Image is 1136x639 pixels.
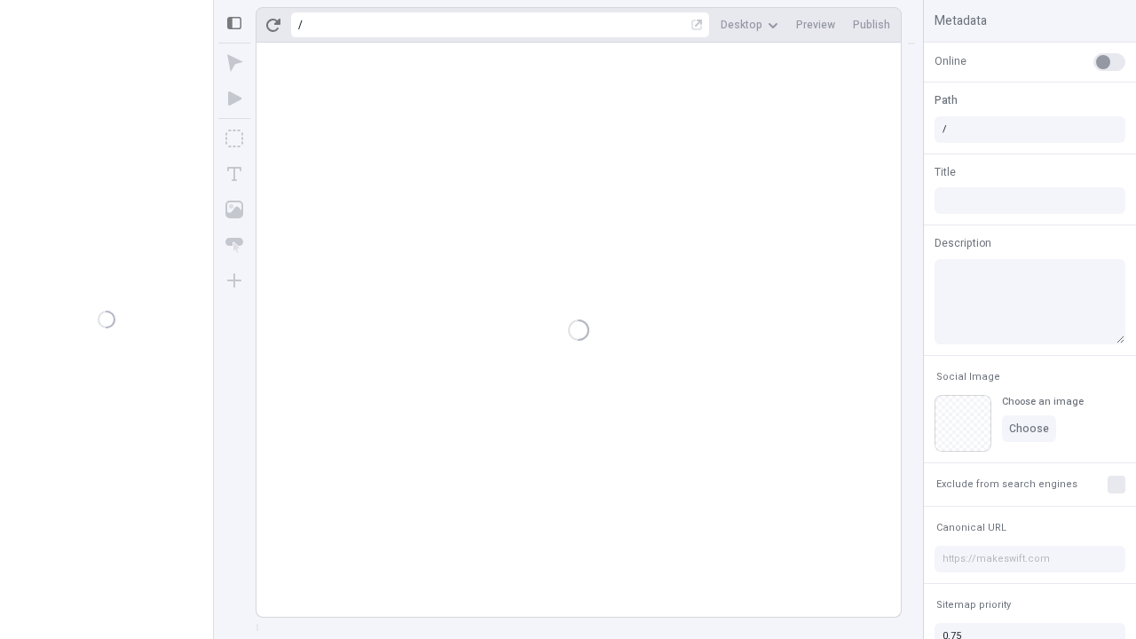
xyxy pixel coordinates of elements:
button: Social Image [933,367,1004,388]
button: Button [218,229,250,261]
span: Choose [1009,422,1049,436]
button: Box [218,122,250,154]
button: Canonical URL [933,517,1010,539]
span: Publish [853,18,890,32]
span: Title [935,164,956,180]
div: Choose an image [1002,395,1084,408]
span: Online [935,53,966,69]
span: Social Image [936,370,1000,383]
button: Sitemap priority [933,595,1014,616]
button: Preview [789,12,842,38]
span: Preview [796,18,835,32]
span: Sitemap priority [936,598,1011,611]
button: Desktop [714,12,785,38]
div: / [298,18,303,32]
span: Canonical URL [936,521,1006,534]
input: https://makeswift.com [935,546,1125,572]
button: Exclude from search engines [933,474,1081,495]
span: Description [935,235,991,251]
span: Exclude from search engines [936,477,1077,491]
span: Desktop [721,18,762,32]
button: Publish [846,12,897,38]
button: Text [218,158,250,190]
span: Path [935,92,958,108]
button: Image [218,193,250,225]
button: Choose [1002,415,1056,442]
